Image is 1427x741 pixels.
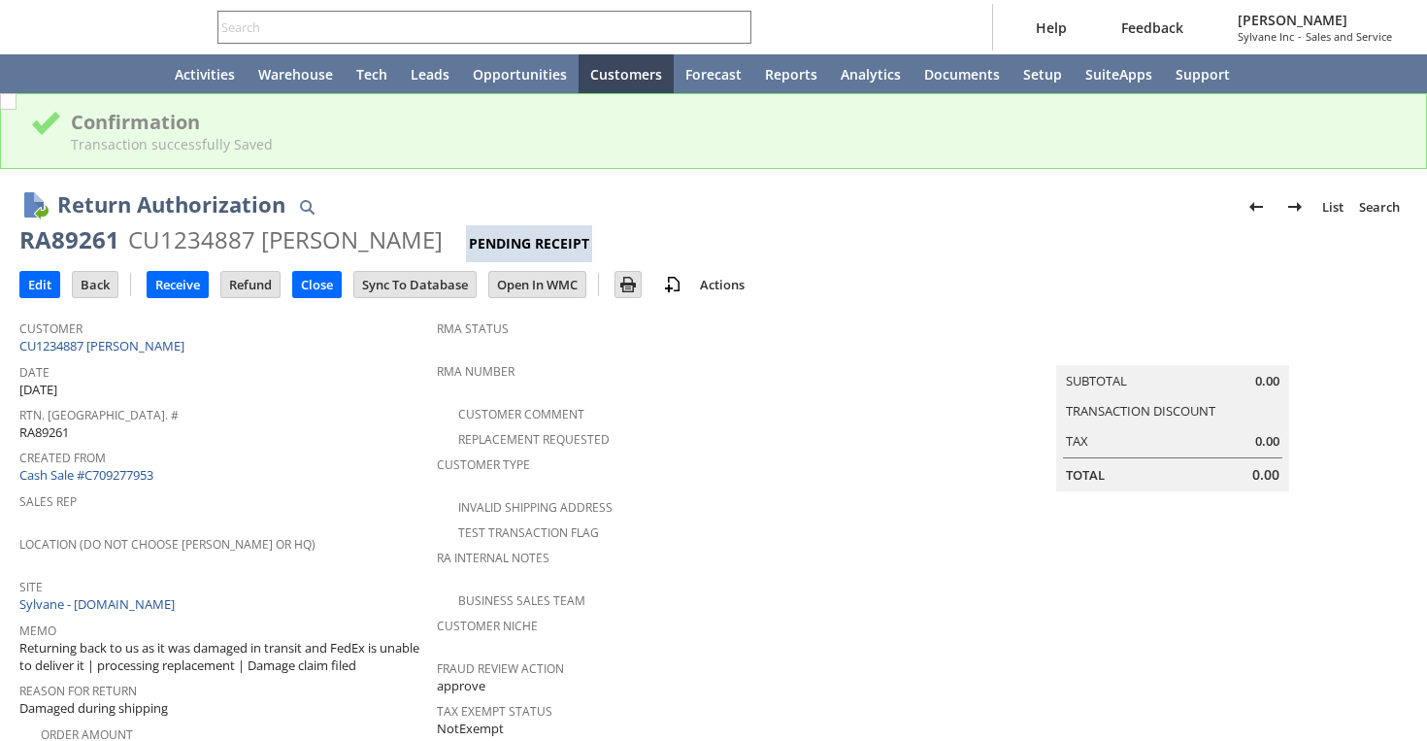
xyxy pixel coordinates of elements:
[19,423,69,442] span: RA89261
[489,272,585,297] input: Open In WMC
[437,456,530,473] a: Customer Type
[19,579,43,595] a: Site
[411,65,449,84] span: Leads
[399,54,461,93] a: Leads
[1036,18,1067,37] span: Help
[1012,54,1074,93] a: Setup
[1255,372,1279,390] span: 0.00
[579,54,674,93] a: Customers
[753,54,829,93] a: Reports
[590,65,662,84] span: Customers
[19,337,189,354] a: CU1234887 [PERSON_NAME]
[35,62,58,85] svg: Recent Records
[461,54,579,93] a: Opportunities
[1085,65,1152,84] span: SuiteApps
[1252,465,1279,485] span: 0.00
[458,406,584,422] a: Customer Comment
[1164,54,1242,93] a: Support
[218,16,724,39] input: Search
[924,65,1000,84] span: Documents
[437,618,538,634] a: Customer Niche
[19,224,119,255] div: RA89261
[70,54,116,93] div: Shortcuts
[661,273,684,296] img: add-record.svg
[19,683,137,699] a: Reason For Return
[458,524,599,541] a: Test Transaction Flag
[71,109,1397,135] div: Confirmation
[356,65,387,84] span: Tech
[437,363,514,380] a: RMA Number
[615,272,641,297] input: Print
[473,65,567,84] span: Opportunities
[20,272,59,297] input: Edit
[1023,65,1062,84] span: Setup
[1056,334,1289,365] caption: Summary
[685,65,742,84] span: Forecast
[19,699,168,718] span: Damaged during shipping
[437,550,549,566] a: RA Internal Notes
[128,224,443,255] div: CU1234887 [PERSON_NAME]
[128,62,151,85] svg: Home
[437,320,509,337] a: RMA Status
[1314,191,1351,222] a: List
[19,466,153,484] a: Cash Sale #C709277953
[293,272,341,297] input: Close
[1298,29,1302,44] span: -
[1066,466,1105,484] a: Total
[148,272,208,297] input: Receive
[1066,402,1215,420] a: Transaction Discount
[437,660,564,677] a: Fraud Review Action
[19,320,83,337] a: Customer
[19,493,77,510] a: Sales Rep
[19,364,50,381] a: Date
[1238,11,1392,29] span: [PERSON_NAME]
[1238,29,1294,44] span: Sylvane Inc
[765,65,817,84] span: Reports
[19,407,179,423] a: Rtn. [GEOGRAPHIC_DATA]. #
[437,703,552,720] a: Tax Exempt Status
[258,65,333,84] span: Warehouse
[345,54,399,93] a: Tech
[19,381,57,399] span: [DATE]
[175,65,235,84] span: Activities
[1306,29,1392,44] span: Sales and Service
[724,16,747,39] svg: Search
[829,54,913,93] a: Analytics
[1121,18,1183,37] span: Feedback
[1255,432,1279,451] span: 0.00
[163,54,247,93] a: Activities
[1074,54,1164,93] a: SuiteApps
[19,595,180,613] a: Sylvane - [DOMAIN_NAME]
[71,135,1397,153] div: Transaction successfully Saved
[616,273,640,296] img: Print
[19,623,56,639] a: Memo
[841,65,901,84] span: Analytics
[57,188,285,220] h1: Return Authorization
[1283,195,1307,219] img: Next
[913,54,1012,93] a: Documents
[458,592,585,609] a: Business Sales Team
[23,54,70,93] a: Recent Records
[73,272,117,297] input: Back
[295,195,318,219] img: Quick Find
[82,62,105,85] svg: Shortcuts
[1351,191,1408,222] a: Search
[692,276,752,293] a: Actions
[466,225,592,262] div: Pending Receipt
[19,450,106,466] a: Created From
[221,272,280,297] input: Refund
[1066,432,1088,450] a: Tax
[1066,372,1127,389] a: Subtotal
[19,536,315,553] a: Location (Do Not Choose [PERSON_NAME] or HQ)
[116,54,163,93] a: Home
[674,54,753,93] a: Forecast
[437,720,504,738] span: NotExempt
[437,677,485,695] span: approve
[19,639,427,675] span: Returning back to us as it was damaged in transit and FedEx is unable to deliver it | processing ...
[1176,65,1230,84] span: Support
[458,499,613,516] a: Invalid Shipping Address
[354,272,476,297] input: Sync To Database
[247,54,345,93] a: Warehouse
[1244,195,1268,219] img: Previous
[458,431,610,448] a: Replacement Requested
